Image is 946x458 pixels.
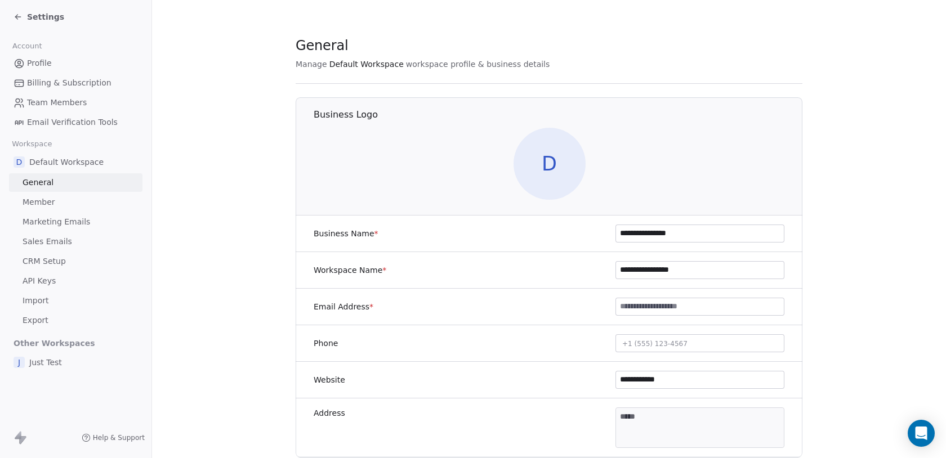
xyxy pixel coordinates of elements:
span: Just Test [29,357,62,368]
a: CRM Setup [9,252,142,271]
span: Manage [296,59,327,70]
label: Phone [314,338,338,349]
span: API Keys [23,275,56,287]
a: Export [9,311,142,330]
span: Export [23,315,48,326]
a: Import [9,291,142,310]
span: Email Verification Tools [27,116,118,128]
span: Marketing Emails [23,216,90,228]
label: Business Name [314,228,378,239]
a: Settings [14,11,64,23]
label: Website [314,374,345,385]
a: General [9,173,142,192]
span: Account [7,38,47,55]
span: J [14,357,25,368]
button: +1 (555) 123-4567 [615,334,784,352]
span: Team Members [27,97,87,109]
label: Email Address [314,301,373,312]
label: Workspace Name [314,264,386,276]
label: Address [314,407,345,419]
span: General [296,37,349,54]
a: Member [9,193,142,212]
span: +1 (555) 123-4567 [622,340,688,348]
h1: Business Logo [314,109,803,121]
a: API Keys [9,272,142,290]
a: Email Verification Tools [9,113,142,132]
span: Other Workspaces [9,334,100,352]
a: Team Members [9,93,142,112]
a: Sales Emails [9,232,142,251]
span: Workspace [7,136,57,152]
span: Profile [27,57,52,69]
span: Member [23,196,55,208]
a: Marketing Emails [9,213,142,231]
span: CRM Setup [23,255,66,267]
span: workspace profile & business details [406,59,550,70]
span: Help & Support [93,433,145,442]
span: Billing & Subscription [27,77,111,89]
span: Settings [27,11,64,23]
a: Help & Support [82,433,145,442]
div: Open Intercom Messenger [908,420,935,447]
span: D [14,156,25,168]
a: Profile [9,54,142,73]
span: Default Workspace [29,156,104,168]
span: Default Workspace [329,59,404,70]
a: Billing & Subscription [9,74,142,92]
span: Import [23,295,48,307]
span: General [23,177,53,188]
span: D [514,128,586,200]
span: Sales Emails [23,236,72,248]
